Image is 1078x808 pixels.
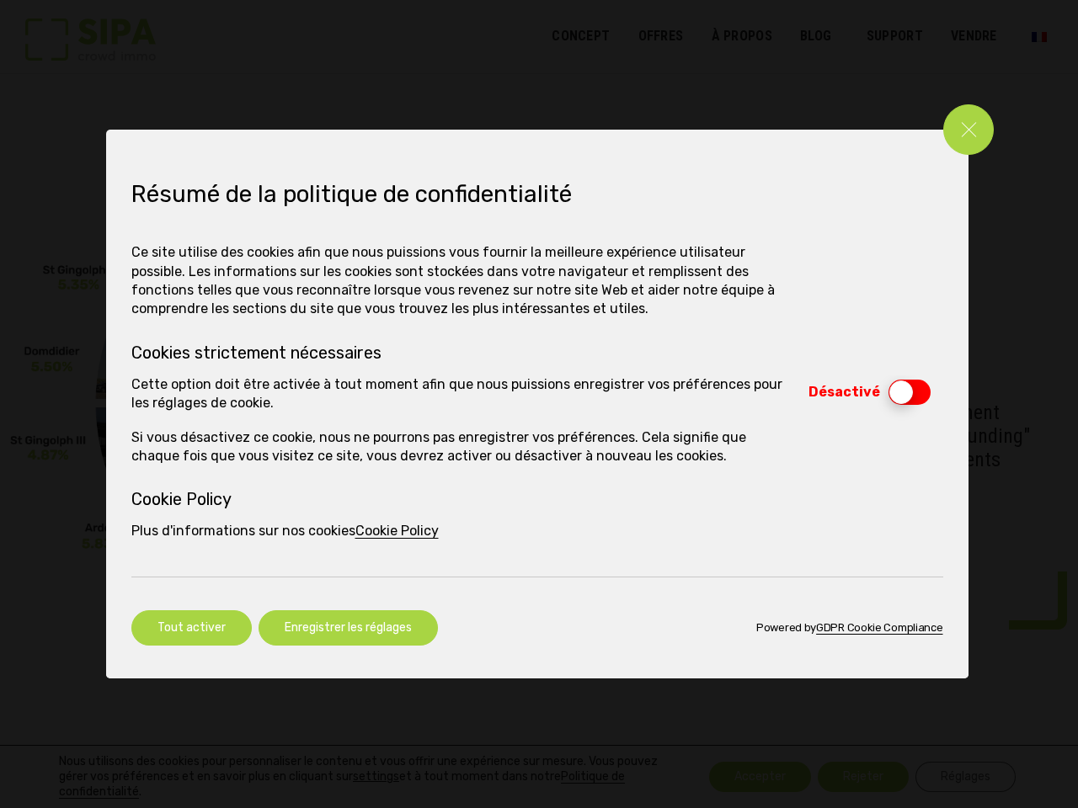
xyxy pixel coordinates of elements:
p: Ce site utilise des cookies afin que nous puissions vous fournir la meilleure expérience utilisat... [131,243,783,319]
button: Tout activer [131,610,252,646]
p: Cette option doit être activée à tout moment afin que nous puissions enregistrer vos préférences ... [131,375,783,413]
span: GDPR Cookie Compliance [816,622,942,633]
button: Enregistrer les réglages [259,610,438,646]
a: Cookie Policy [355,523,439,539]
img: Logo [792,171,943,220]
p: Plus d'informations sur nos cookies [131,522,783,540]
span: Résumé de la politique de confidentialité [131,182,572,208]
button: Fermer les réglages des cookies GDPR [943,104,994,155]
span: Cookie Policy [131,489,943,509]
dialog: Écran des réglages GDPR [106,130,969,678]
p: Si vous désactivez ce cookie, nous ne pourrons pas enregistrer vos préférences. Cela signifie que... [131,428,783,466]
span: Désactivé [808,380,880,405]
a: Powered byGDPR Cookie Compliance [748,622,942,633]
span: Cookies strictement nécessaires [131,343,943,363]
